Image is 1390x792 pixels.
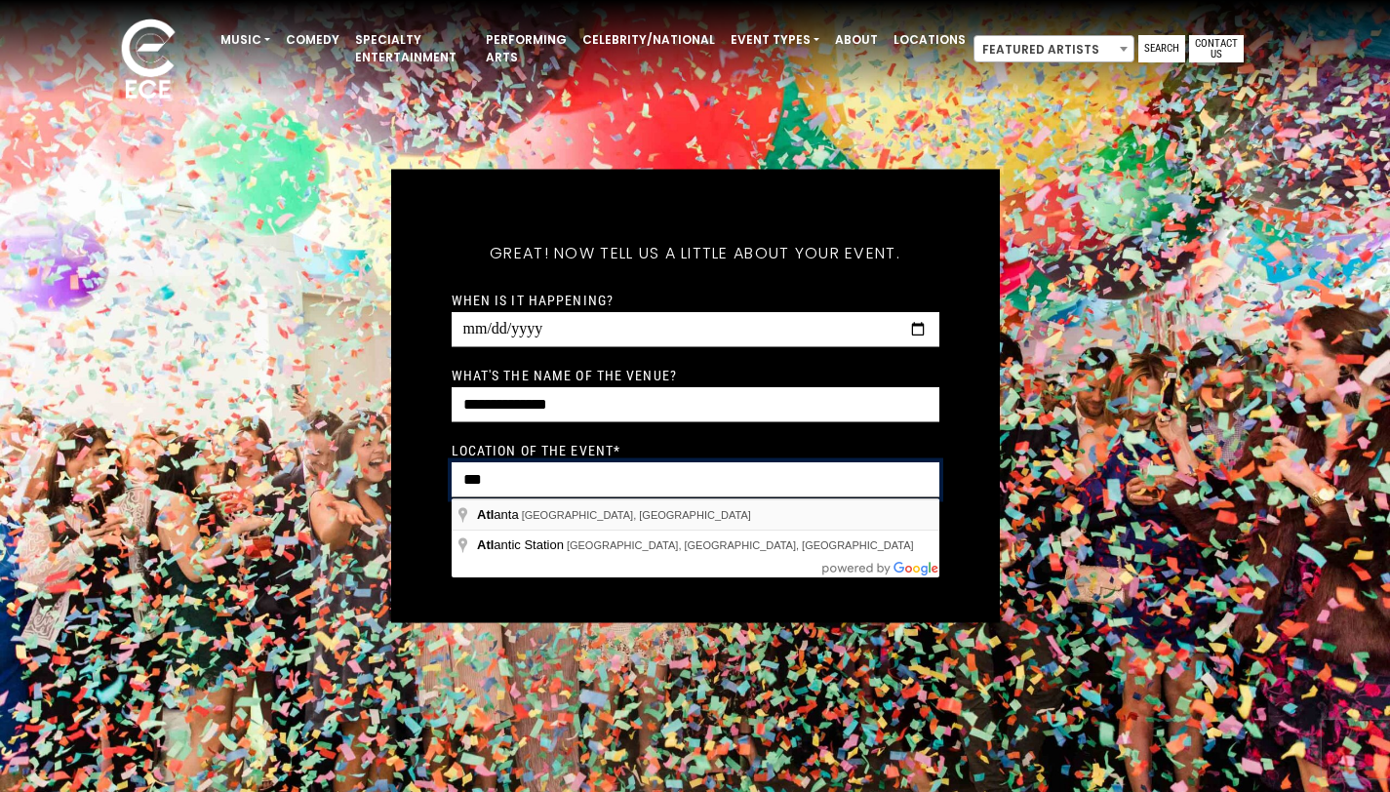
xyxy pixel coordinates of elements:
a: Specialty Entertainment [347,23,478,74]
img: ece_new_logo_whitev2-1.png [99,14,197,108]
h5: Great! Now tell us a little about your event. [452,218,939,289]
a: Music [213,23,278,57]
a: Celebrity/National [575,23,723,57]
span: anta [477,507,522,522]
a: Event Types [723,23,827,57]
a: Performing Arts [478,23,575,74]
a: Search [1138,35,1185,62]
span: Atl [477,537,494,552]
span: antic Station [477,537,567,552]
span: Atl [477,507,494,522]
span: [GEOGRAPHIC_DATA], [GEOGRAPHIC_DATA] [522,509,751,521]
label: What's the name of the venue? [452,367,677,384]
label: When is it happening? [452,292,615,309]
label: Location of the event [452,442,621,459]
a: About [827,23,886,57]
a: Comedy [278,23,347,57]
span: [GEOGRAPHIC_DATA], [GEOGRAPHIC_DATA], [GEOGRAPHIC_DATA] [567,539,914,551]
a: Locations [886,23,973,57]
span: Featured Artists [973,35,1134,62]
a: Contact Us [1189,35,1244,62]
span: Featured Artists [974,36,1133,63]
